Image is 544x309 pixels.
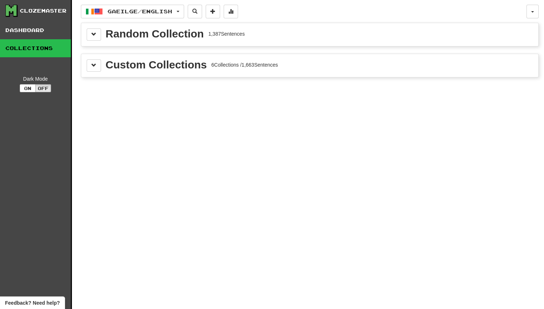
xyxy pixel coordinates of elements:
[211,61,278,68] div: 6 Collections / 1,663 Sentences
[20,7,67,14] div: Clozemaster
[106,28,204,39] div: Random Collection
[106,59,207,70] div: Custom Collections
[206,5,220,18] button: Add sentence to collection
[208,30,244,37] div: 1,387 Sentences
[188,5,202,18] button: Search sentences
[5,299,60,306] span: Open feedback widget
[224,5,238,18] button: More stats
[108,8,172,14] span: Gaeilge / English
[35,84,51,92] button: Off
[20,84,36,92] button: On
[5,75,65,82] div: Dark Mode
[81,5,184,18] button: Gaeilge/English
